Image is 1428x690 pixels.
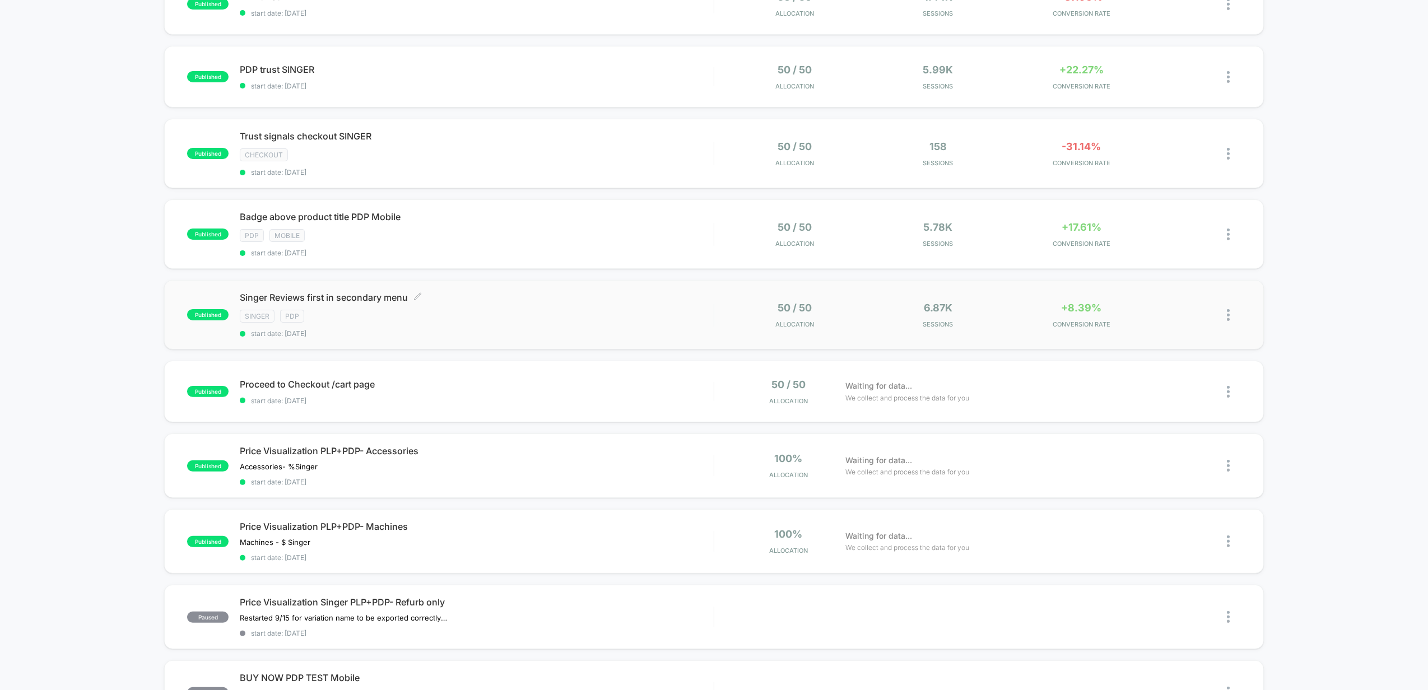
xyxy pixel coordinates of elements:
span: Price Visualization PLP+PDP- Machines [240,521,714,532]
img: close [1227,460,1230,472]
span: 50 / 50 [778,141,812,152]
span: Sessions [869,320,1007,328]
span: Proceed to Checkout /cart page [240,379,714,390]
span: Mobile [269,229,305,242]
span: BUY NOW PDP TEST Mobile [240,672,714,683]
img: close [1227,309,1230,321]
img: close [1227,148,1230,160]
span: 6.87k [924,302,952,314]
span: Allocation [775,240,814,248]
span: CONVERSION RATE [1012,320,1150,328]
span: Machines - $ Singer [240,538,310,547]
span: 100% [774,453,802,464]
span: Sessions [869,240,1007,248]
span: Allocation [775,10,814,17]
span: Price Visualization PLP+PDP- Accessories [240,445,714,456]
span: We collect and process the data for you [846,542,970,553]
span: published [187,386,229,397]
span: CONVERSION RATE [1012,159,1150,167]
span: Allocation [769,471,808,479]
span: checkout [240,148,288,161]
span: CONVERSION RATE [1012,82,1150,90]
img: close [1227,71,1230,83]
span: -31.14% [1062,141,1101,152]
span: Badge above product title PDP Mobile [240,211,714,222]
span: Accessories- %Singer [240,462,318,471]
span: 5.78k [923,221,952,233]
span: paused [187,612,229,623]
span: published [187,309,229,320]
img: close [1227,535,1230,547]
span: start date: [DATE] [240,329,714,338]
span: start date: [DATE] [240,553,714,562]
span: +8.39% [1061,302,1101,314]
span: 5.99k [923,64,953,76]
span: Allocation [775,320,814,328]
span: Allocation [769,397,808,405]
span: Allocation [769,547,808,554]
span: PDP [240,229,264,242]
img: close [1227,611,1230,623]
span: PDP trust SINGER [240,64,714,75]
img: close [1227,229,1230,240]
span: We collect and process the data for you [846,467,970,477]
span: published [187,71,229,82]
span: We collect and process the data for you [846,393,970,403]
span: Waiting for data... [846,454,913,467]
span: Singer [240,310,275,323]
span: CONVERSION RATE [1012,10,1150,17]
span: published [187,460,229,472]
span: Trust signals checkout SINGER [240,130,714,142]
span: +22.27% [1059,64,1104,76]
span: Sessions [869,159,1007,167]
span: published [187,229,229,240]
span: CONVERSION RATE [1012,240,1150,248]
span: start date: [DATE] [240,9,714,17]
span: start date: [DATE] [240,168,714,176]
span: Price Visualization Singer PLP+PDP- Refurb only [240,596,714,608]
span: Singer Reviews first in secondary menu [240,292,714,303]
span: Allocation [775,82,814,90]
span: Sessions [869,10,1007,17]
span: start date: [DATE] [240,478,714,486]
span: start date: [DATE] [240,397,714,405]
span: 158 [929,141,947,152]
span: Restarted 9/15 for variation name to be exported correctly for reporting. Singer Refurb discount-... [240,613,448,622]
span: 50 / 50 [778,302,812,314]
span: Waiting for data... [846,380,913,392]
img: close [1227,386,1230,398]
span: Allocation [775,159,814,167]
span: published [187,148,229,159]
span: start date: [DATE] [240,629,714,637]
span: +17.61% [1062,221,1101,233]
span: start date: [DATE] [240,82,714,90]
span: Waiting for data... [846,530,913,542]
span: 100% [774,528,802,540]
span: PDP [280,310,304,323]
span: start date: [DATE] [240,249,714,257]
span: 50 / 50 [778,221,812,233]
span: Sessions [869,82,1007,90]
span: published [187,536,229,547]
span: 50 / 50 [771,379,806,390]
span: 50 / 50 [778,64,812,76]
